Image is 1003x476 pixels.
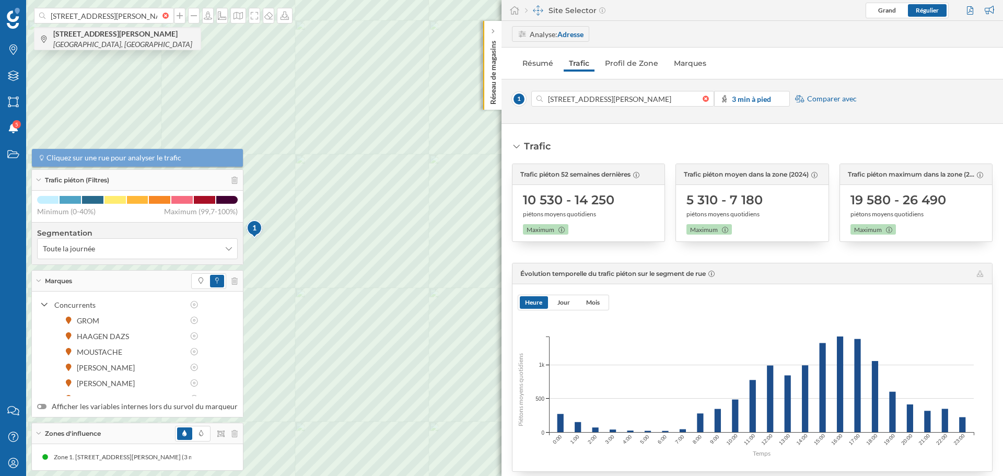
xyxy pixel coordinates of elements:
text: 14:00 [795,433,809,446]
span: 1 [512,92,526,106]
span: 19 580 - 26 490 [850,192,946,208]
text: 7:00 [674,434,685,445]
text: 8:00 [692,434,703,445]
text: 11:00 [743,433,756,446]
span: 5 [15,119,18,130]
span: Trafic piéton moyen dans la zone (2024) [684,170,809,179]
span: Marques [45,276,72,286]
a: Profil de Zone [600,55,663,72]
strong: 3 min à pied [732,95,771,103]
span: Minimum (0-40%) [37,206,96,217]
div: MOUSTACHE [77,346,127,357]
span: Grand [878,6,896,14]
img: pois-map-marker.svg [246,219,264,240]
text: 9:00 [709,434,720,445]
text: 18:00 [865,433,879,446]
text: 0:00 [552,434,563,445]
div: [PERSON_NAME] [77,362,140,373]
div: 1 [246,223,263,233]
text: 22:00 [935,433,949,446]
strong: Adresse [557,30,584,39]
div: HAAGEN DAZS [77,331,134,342]
span: Assistance [17,7,67,17]
img: dashboards-manager.svg [533,5,543,16]
span: Maximum [854,225,882,235]
div: Site Selector [525,5,605,16]
div: Trafic [524,140,551,153]
span: Trafic piéton 52 semaines dernières [520,170,631,179]
text: Temps [753,449,771,457]
text: 3:00 [604,434,615,445]
div: Zone 1. [STREET_ADDRESS][PERSON_NAME] (3 min À pied) [51,452,222,462]
text: 13:00 [778,433,791,446]
div: Concurrents [54,299,184,310]
span: Toute la journée [43,243,95,254]
text: 1:00 [569,434,580,445]
a: Résumé [517,55,558,72]
div: Analyse: [530,29,584,40]
div: 1 [246,219,262,238]
span: 10 530 - 14 250 [523,192,614,208]
div: GROM [77,315,104,326]
span: piétons moyens quotidiens [686,210,760,219]
span: 1k [539,361,544,369]
span: Régulier [916,6,939,14]
img: Logo Geoblink [7,8,20,29]
h4: Segmentation [37,228,238,238]
label: Afficher les variables internes lors du survol du marqueur [37,401,238,412]
span: Trafic piéton maximum dans la zone (2024) [848,170,974,179]
text: 23:00 [952,433,966,446]
p: Réseau de magasins [488,37,498,105]
div: No Brand ice cream shop [77,393,164,404]
text: 10:00 [725,433,739,446]
a: Marques [669,55,712,72]
i: [GEOGRAPHIC_DATA], [GEOGRAPHIC_DATA] [53,40,192,49]
text: Piétons moyens quotidiens [517,353,524,426]
span: Heure [525,298,542,306]
span: Zones d'influence [45,429,101,438]
text: 12:00 [760,433,774,446]
span: Maximum [690,225,718,235]
span: Maximum (99,7-100%) [164,206,238,217]
span: Jour [557,298,570,306]
span: Trafic piéton (Filtres) [45,176,109,185]
span: 500 [535,394,544,402]
text: 16:00 [830,433,844,446]
text: 21:00 [918,433,931,446]
span: Maximum [527,225,554,235]
span: piétons moyens quotidiens [523,210,596,219]
text: 15:00 [813,433,826,446]
span: Mois [586,298,600,306]
text: 2:00 [587,434,598,445]
text: 20:00 [900,433,914,446]
span: 0 [541,428,544,436]
text: 19:00 [883,433,896,446]
div: [PERSON_NAME] [77,378,140,389]
a: Trafic [564,55,594,72]
span: Comparer avec [807,94,857,104]
span: Évolution temporelle du trafic piéton sur le segment de rue [520,270,706,277]
b: [STREET_ADDRESS][PERSON_NAME] [53,29,180,38]
span: Cliquez sur une rue pour analyser le trafic [46,153,181,163]
text: 4:00 [622,434,633,445]
text: 5:00 [639,434,650,445]
span: 5 310 - 7 180 [686,192,763,208]
span: piétons moyens quotidiens [850,210,924,219]
text: 17:00 [848,433,861,446]
text: 6:00 [657,434,668,445]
